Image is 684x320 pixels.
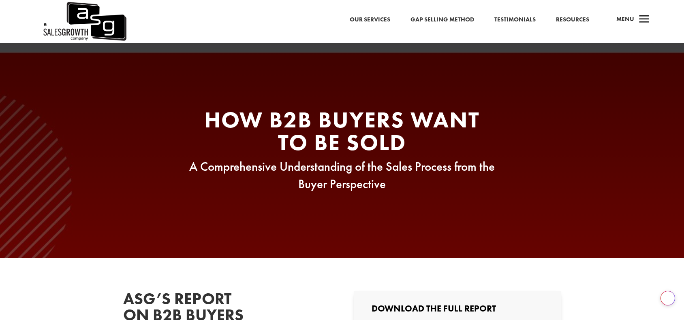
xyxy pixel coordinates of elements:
span: a [636,12,652,28]
a: Testimonials [494,15,536,25]
a: Resources [556,15,589,25]
span: How B2B Buyers Want To Be Sold [204,105,480,157]
span: A Comprehensive Understanding of the Sales Process from the Buyer Perspective [189,159,495,192]
h3: Download the Full Report [372,304,543,317]
span: Menu [616,15,634,23]
a: Our Services [350,15,390,25]
a: Gap Selling Method [410,15,474,25]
